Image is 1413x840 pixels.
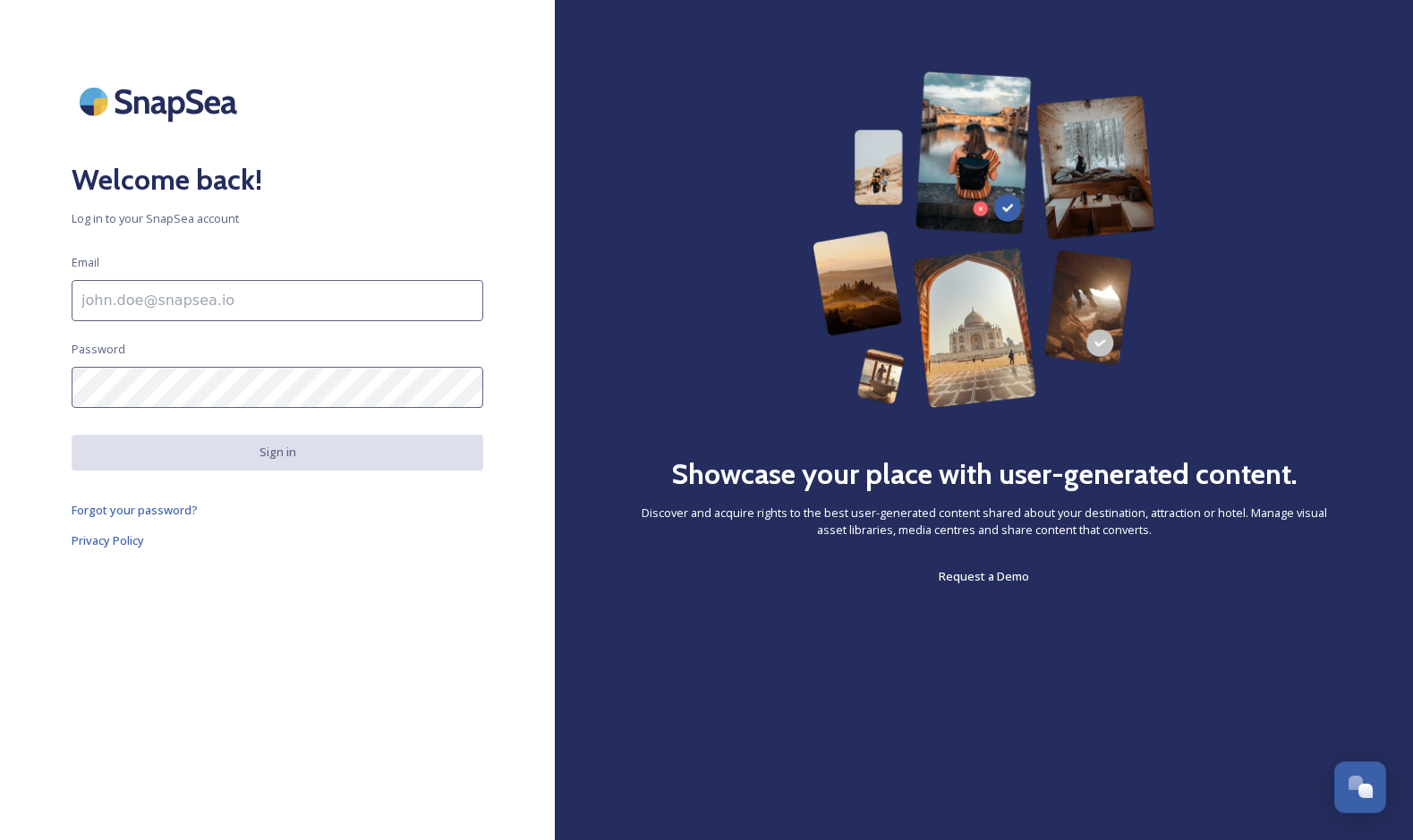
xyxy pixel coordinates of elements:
a: Request a Demo [939,565,1029,587]
span: Privacy Policy [72,532,144,548]
span: Email [72,254,99,271]
button: Open Chat [1334,761,1386,813]
input: john.doe@snapsea.io [72,280,483,321]
a: Privacy Policy [72,530,483,551]
span: Log in to your SnapSea account [72,210,483,227]
span: Password [72,341,125,358]
img: SnapSea Logo [72,72,251,132]
span: Forgot your password? [72,502,198,518]
span: Discover and acquire rights to the best user-generated content shared about your destination, att... [626,505,1341,539]
h2: Welcome back! [72,158,483,201]
h2: Showcase your place with user-generated content. [671,453,1298,496]
a: Forgot your password? [72,499,483,521]
span: Request a Demo [939,568,1029,584]
img: 63b42ca75bacad526042e722_Group%20154-p-800.png [813,72,1155,408]
button: Sign in [72,435,483,470]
